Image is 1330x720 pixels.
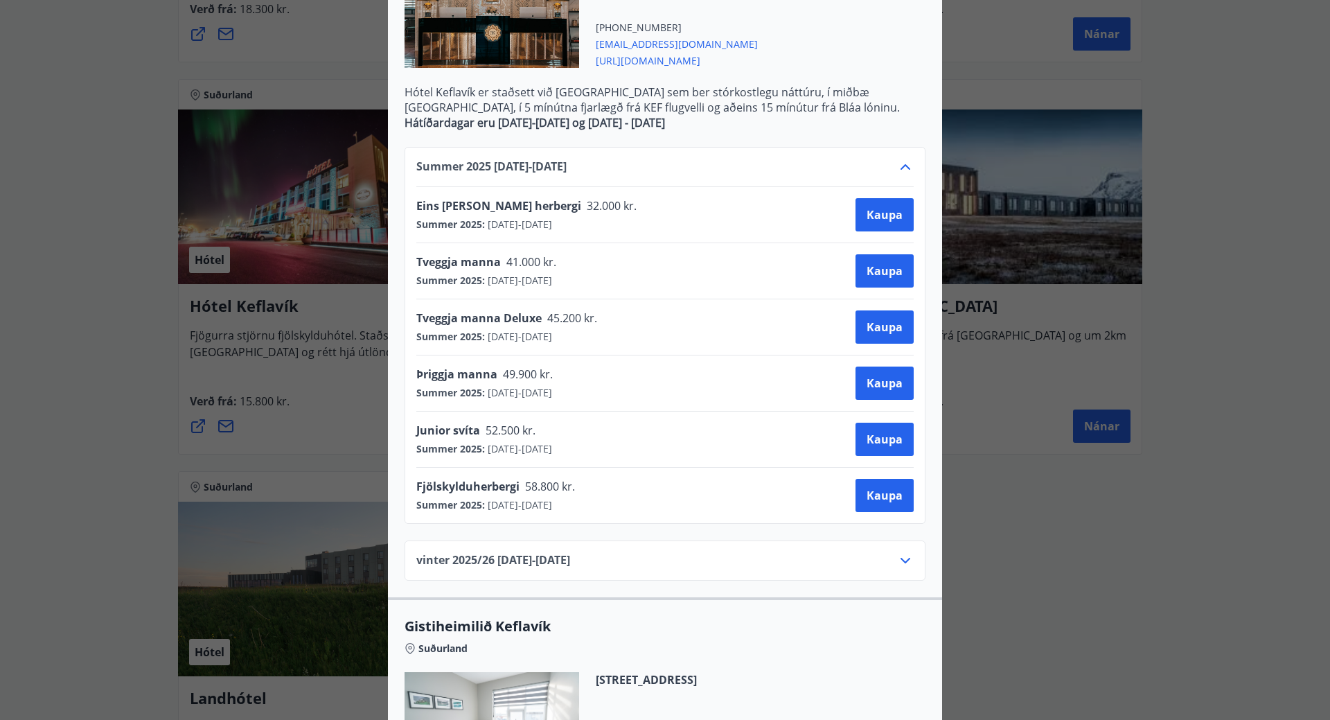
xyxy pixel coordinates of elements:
[416,159,567,175] span: Summer 2025 [DATE] - [DATE]
[867,207,903,222] span: Kaupa
[596,51,758,68] span: [URL][DOMAIN_NAME]
[855,198,914,231] button: Kaupa
[405,85,925,115] p: Hótel Keflavík er staðsett við [GEOGRAPHIC_DATA] sem ber stórkostlegu náttúru, í miðbæ [GEOGRAPHI...
[596,21,758,35] span: [PHONE_NUMBER]
[405,115,665,130] strong: Hátíðardagar eru [DATE]-[DATE] og [DATE] - [DATE]
[416,198,581,213] span: Eins [PERSON_NAME] herbergi
[596,35,758,51] span: [EMAIL_ADDRESS][DOMAIN_NAME]
[581,198,640,213] span: 32.000 kr.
